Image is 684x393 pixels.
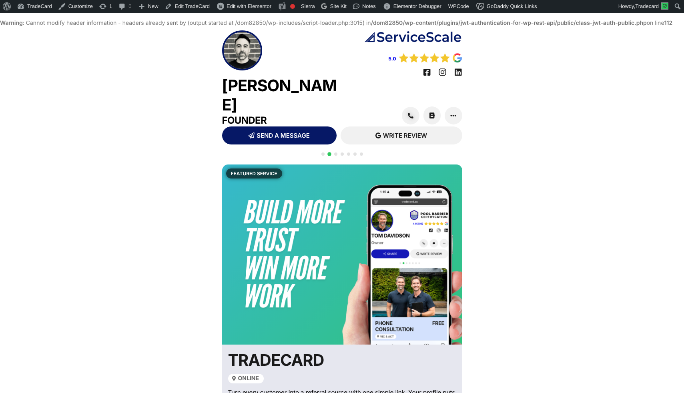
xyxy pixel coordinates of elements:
span: Go to slide 6 [353,152,357,156]
span: Go to slide 7 [360,152,363,156]
a: WRITE REVIEW [341,126,462,144]
span: Go to slide 3 [334,152,337,156]
p: Featured Service [231,169,277,178]
h2: [PERSON_NAME] [222,76,342,114]
b: /dom82850/wp-content/plugins/jwt-authentication-for-wp-rest-api/public/class-jwt-auth-public.php [371,20,647,26]
h2: TRADECARD [228,351,456,370]
span: Go to slide 2 [327,152,331,156]
span: SEND A MESSAGE [257,132,309,138]
span: Site Kit [330,3,347,9]
span: Tradecard [635,3,659,9]
span: Go to slide 5 [347,152,350,156]
span: Go to slide 4 [341,152,344,156]
b: 112 [664,20,673,26]
a: 5.0 [389,56,396,62]
span: WRITE REVIEW [383,132,427,138]
a: SEND A MESSAGE [222,126,337,144]
span: Go to slide 1 [321,152,325,156]
span: Edit with Elementor [227,3,271,9]
h3: Founder [222,114,342,126]
div: Focus keyphrase not set [290,4,295,9]
span: Online [238,376,259,381]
